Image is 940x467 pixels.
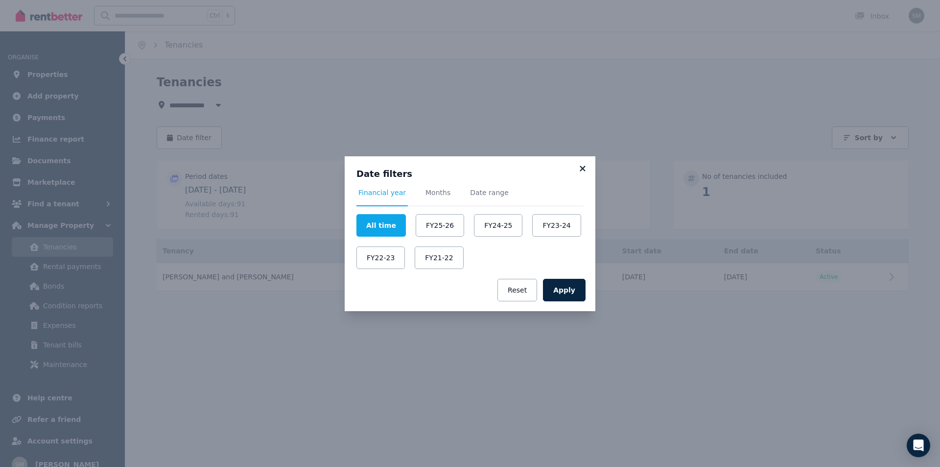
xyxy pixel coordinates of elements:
button: All time [356,214,406,237]
button: Apply [543,279,586,301]
button: FY22-23 [356,246,405,269]
nav: Tabs [356,188,584,206]
button: FY21-22 [415,246,463,269]
button: FY24-25 [474,214,522,237]
button: FY25-26 [416,214,464,237]
span: Financial year [358,188,406,197]
h3: Date filters [356,168,584,180]
button: Reset [497,279,537,301]
div: Open Intercom Messenger [907,434,930,457]
span: Months [425,188,450,197]
button: FY23-24 [532,214,581,237]
span: Date range [470,188,509,197]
